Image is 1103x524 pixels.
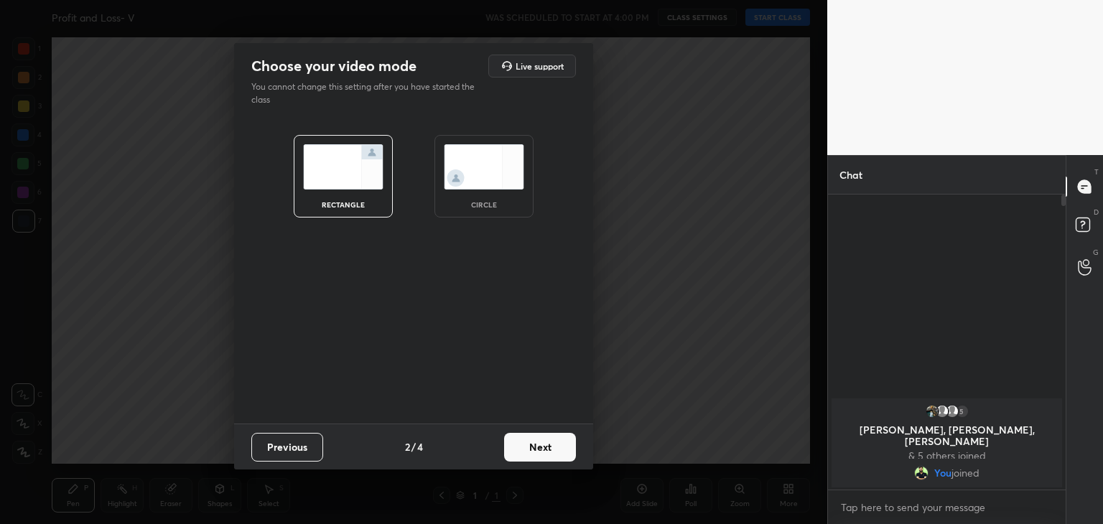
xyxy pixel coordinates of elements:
[303,144,383,190] img: normalScreenIcon.ae25ed63.svg
[914,466,929,480] img: 6f4578c4c6224cea84386ccc78b3bfca.jpg
[315,201,372,208] div: rectangle
[251,57,416,75] h2: Choose your video mode
[828,156,874,194] p: Chat
[455,201,513,208] div: circle
[417,439,423,454] h4: 4
[516,62,564,70] h5: Live support
[251,433,323,462] button: Previous
[935,404,949,418] img: default.png
[1093,247,1099,258] p: G
[504,433,576,462] button: Next
[1094,207,1099,217] p: D
[840,424,1053,447] p: [PERSON_NAME], [PERSON_NAME], [PERSON_NAME]
[925,404,939,418] img: 571558ba4c004cae99cdf7dc115e460e.jpg
[945,404,959,418] img: default.png
[955,404,969,418] div: 5
[840,450,1053,462] p: & 5 others joined
[251,80,484,106] p: You cannot change this setting after you have started the class
[934,467,951,479] span: You
[405,439,410,454] h4: 2
[411,439,416,454] h4: /
[951,467,979,479] span: joined
[828,396,1066,490] div: grid
[444,144,524,190] img: circleScreenIcon.acc0effb.svg
[1094,167,1099,177] p: T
